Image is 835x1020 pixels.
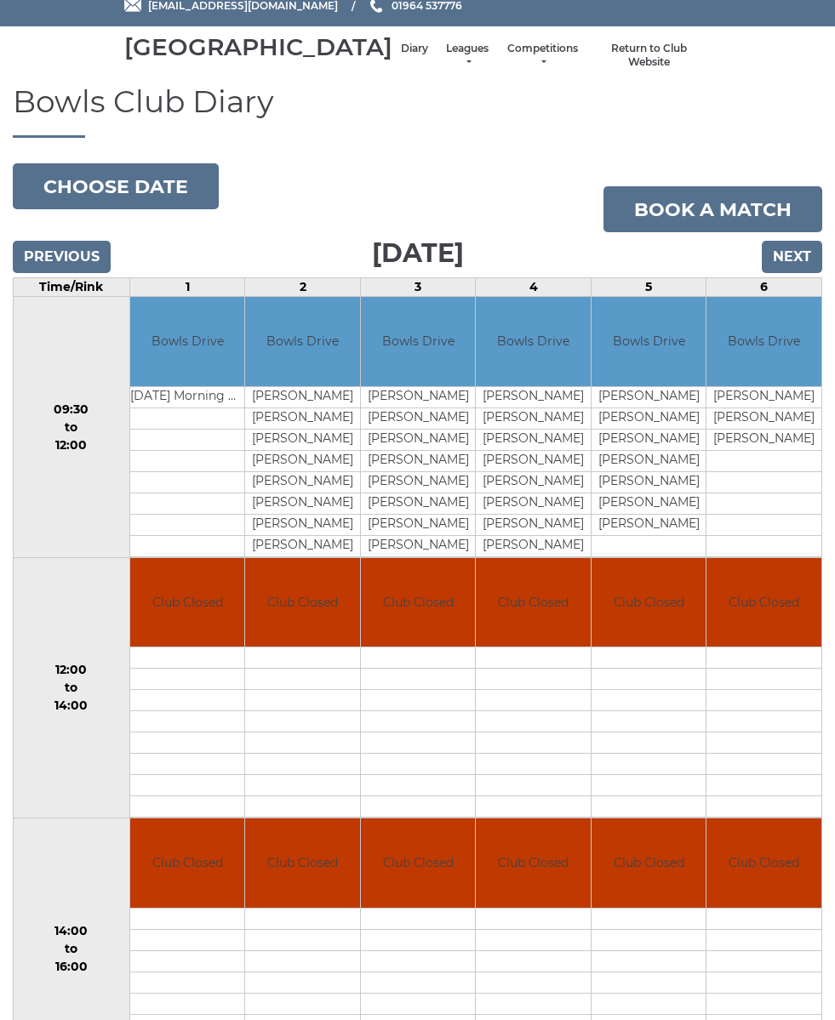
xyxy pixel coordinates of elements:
a: Book a match [603,186,822,232]
td: Club Closed [706,558,821,647]
td: Bowls Drive [245,297,360,386]
td: Bowls Drive [476,297,591,386]
a: Diary [401,42,428,56]
td: [PERSON_NAME] [361,493,476,514]
input: Previous [13,241,111,273]
td: [PERSON_NAME] [476,493,591,514]
td: [PERSON_NAME] [361,471,476,493]
td: [PERSON_NAME] [592,514,706,535]
td: 4 [476,278,592,297]
td: Club Closed [592,818,706,908]
td: [PERSON_NAME] [706,429,821,450]
td: Club Closed [592,558,706,647]
td: [PERSON_NAME] [245,514,360,535]
td: 2 [245,278,361,297]
td: [PERSON_NAME] [245,493,360,514]
td: [PERSON_NAME] [361,407,476,429]
td: [PERSON_NAME] [592,429,706,450]
td: [PERSON_NAME] [245,386,360,407]
td: [PERSON_NAME] [476,514,591,535]
td: [PERSON_NAME] [592,407,706,429]
td: 12:00 to 14:00 [14,557,130,818]
td: Club Closed [245,818,360,908]
td: Club Closed [245,558,360,647]
td: Bowls Drive [592,297,706,386]
td: [PERSON_NAME] [245,429,360,450]
td: Club Closed [361,558,476,647]
td: [PERSON_NAME] [592,450,706,471]
h1: Bowls Club Diary [13,85,822,139]
td: [PERSON_NAME] [706,386,821,407]
td: [PERSON_NAME] [361,450,476,471]
td: [PERSON_NAME] [476,450,591,471]
td: Club Closed [130,818,245,908]
td: [PERSON_NAME] [592,493,706,514]
td: [PERSON_NAME] [361,429,476,450]
td: Bowls Drive [130,297,245,386]
td: Time/Rink [14,278,130,297]
td: [PERSON_NAME] [245,535,360,556]
td: Club Closed [706,818,821,908]
button: Choose date [13,163,219,209]
td: [PERSON_NAME] [245,471,360,493]
td: 5 [591,278,706,297]
div: [GEOGRAPHIC_DATA] [124,34,392,60]
td: 3 [360,278,476,297]
td: [PERSON_NAME] [476,386,591,407]
td: 09:30 to 12:00 [14,297,130,558]
td: [PERSON_NAME] [245,407,360,429]
td: [PERSON_NAME] [476,471,591,493]
td: Bowls Drive [361,297,476,386]
td: [PERSON_NAME] [706,407,821,429]
td: 6 [706,278,822,297]
td: [DATE] Morning Bowls Club [130,386,245,407]
td: [PERSON_NAME] [592,471,706,493]
td: [PERSON_NAME] [592,386,706,407]
td: [PERSON_NAME] [361,386,476,407]
td: [PERSON_NAME] [361,514,476,535]
td: Bowls Drive [706,297,821,386]
td: Club Closed [476,558,591,647]
td: [PERSON_NAME] [476,429,591,450]
td: Club Closed [130,558,245,647]
input: Next [762,241,822,273]
td: [PERSON_NAME] [476,407,591,429]
td: Club Closed [361,818,476,908]
td: [PERSON_NAME] [361,535,476,556]
td: [PERSON_NAME] [245,450,360,471]
td: 1 [129,278,245,297]
a: Competitions [507,42,578,70]
td: Club Closed [476,818,591,908]
a: Return to Club Website [595,42,703,70]
td: [PERSON_NAME] [476,535,591,556]
a: Leagues [445,42,490,70]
